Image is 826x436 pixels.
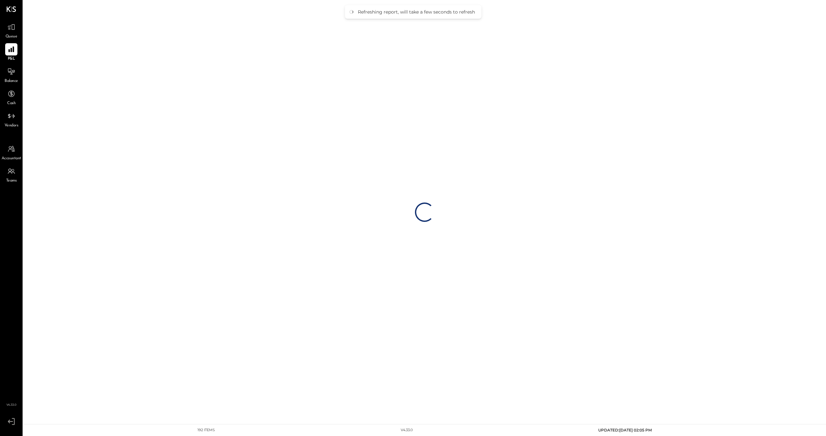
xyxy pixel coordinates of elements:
a: P&L [0,43,22,62]
div: v 4.33.0 [401,428,413,433]
a: Teams [0,165,22,184]
a: Queue [0,21,22,40]
div: 192 items [197,428,215,433]
span: Cash [7,101,15,106]
span: Vendors [5,123,18,129]
a: Cash [0,88,22,106]
span: Teams [6,178,17,184]
span: Queue [5,34,17,40]
div: Refreshing report, will take a few seconds to refresh [358,9,475,15]
span: UPDATED: [DATE] 02:05 PM [598,428,652,432]
span: Balance [5,78,18,84]
a: Vendors [0,110,22,129]
a: Balance [0,65,22,84]
span: P&L [8,56,15,62]
span: Accountant [2,156,21,162]
a: Accountant [0,143,22,162]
